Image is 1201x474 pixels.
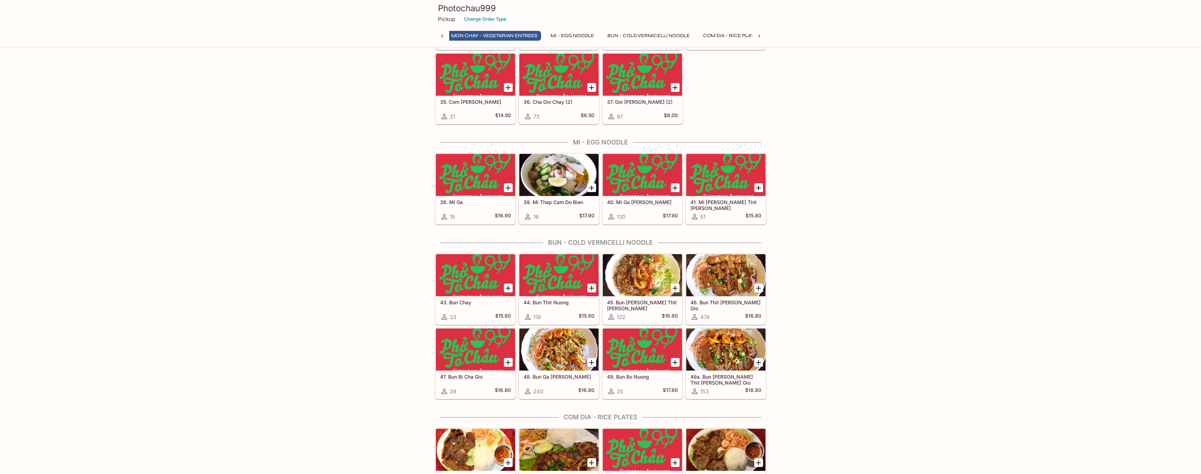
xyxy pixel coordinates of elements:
[602,53,682,124] a: 37. Goi [PERSON_NAME] (2)97$8.00
[686,154,766,224] a: 41. Mi [PERSON_NAME] Thit [PERSON_NAME]51$15.80
[603,254,682,296] div: 45. Bun Tom Thit Nuong
[603,429,682,471] div: 51. Com Bi Suon Nuong
[436,254,515,325] a: 43. Bun Chay23$15.80
[524,199,594,205] h5: 39. Mi Thap Cam Do Bien
[587,358,596,367] button: Add 48. Bun Ga Tom
[663,212,678,221] h5: $17.90
[450,388,456,395] span: 29
[436,154,515,224] a: 38. Mi Ga15$16.90
[607,299,678,311] h5: 45. Bun [PERSON_NAME] Thit [PERSON_NAME]
[436,254,515,296] div: 43. Bun Chay
[533,314,541,320] span: 119
[664,112,678,121] h5: $8.00
[436,329,515,371] div: 47. Bun Bi Cha Gio
[440,99,511,105] h5: 35. Com [PERSON_NAME]
[603,54,682,96] div: 37. Goi Cuon Chay (2)
[495,212,511,221] h5: $16.90
[671,358,680,367] button: Add 49. Bun Bo Nuong
[495,112,511,121] h5: $14.50
[699,31,763,41] button: Com Dia - Rice Plates
[686,429,765,471] div: 52. Com Tom Thit Nuong
[602,154,682,224] a: 40. Mi Ga [PERSON_NAME]130$17.90
[686,254,766,325] a: 46. Bun Thit [PERSON_NAME] Gio474$16.80
[533,214,539,220] span: 16
[524,299,594,305] h5: 44. Bun Thit Nuong
[579,313,594,321] h5: $15.80
[495,313,511,321] h5: $15.80
[533,113,539,120] span: 73
[607,374,678,380] h5: 49. Bun Bo Nuong
[519,429,599,471] div: 50a. Com Suon Bo Nuong, Tom & Trung Op La
[581,112,594,121] h5: $6.50
[436,53,515,124] a: 35. Com [PERSON_NAME]21$14.50
[519,328,599,399] a: 48. Bun Ga [PERSON_NAME]240$16.80
[754,358,763,367] button: Add 49a. Bun Tom Thit Nuong Cha Gio
[602,254,682,325] a: 45. Bun [PERSON_NAME] Thit [PERSON_NAME]122$16.80
[754,284,763,292] button: Add 46. Bun Thit Nuong Cha Gio
[450,214,455,220] span: 15
[671,458,680,467] button: Add 51. Com Bi Suon Nuong
[504,284,513,292] button: Add 43. Bun Chay
[700,214,706,220] span: 51
[436,54,515,96] div: 35. Com Xao Chay
[587,83,596,92] button: Add 36. Cha Gio Chay (2)
[603,154,682,196] div: 40. Mi Ga Hoanh Thanh
[519,254,599,296] div: 44. Bun Thit Nuong
[617,388,623,395] span: 25
[533,388,543,395] span: 240
[587,458,596,467] button: Add 50a. Com Suon Bo Nuong, Tom & Trung Op La
[617,314,625,320] span: 122
[436,429,515,471] div: 50. Com Suon Bo Nuong
[450,113,455,120] span: 21
[504,183,513,192] button: Add 38. Mi Ga
[450,314,456,320] span: 23
[495,387,511,395] h5: $16.80
[617,214,625,220] span: 130
[603,329,682,371] div: 49. Bun Bo Nuong
[461,14,510,25] button: Change Order Type
[436,328,515,399] a: 47. Bun Bi Cha Gio29$16.80
[686,329,765,371] div: 49a. Bun Tom Thit Nuong Cha Gio
[686,154,765,196] div: 41. Mi Tom Thit Nuong Kho
[447,31,541,41] button: Mon Chay - Vegetarian Entrees
[754,183,763,192] button: Add 41. Mi Tom Thit Nuong Kho
[438,16,455,22] p: Pickup
[519,54,599,96] div: 36. Cha Gio Chay (2)
[700,388,709,395] span: 153
[686,254,765,296] div: 46. Bun Thit Nuong Cha Gio
[435,138,766,146] h4: Mi - Egg Noodle
[745,212,761,221] h5: $15.80
[700,314,710,320] span: 474
[754,458,763,467] button: Add 52. Com Tom Thit Nuong
[440,199,511,205] h5: 38. Mi Ga
[524,99,594,105] h5: 36. Cha Gio Chay (2)
[602,328,682,399] a: 49. Bun Bo Nuong25$17.80
[504,83,513,92] button: Add 35. Com Xao Chay
[438,3,763,14] h3: Photochau999
[617,113,623,120] span: 97
[603,31,694,41] button: Bun - Cold Vermicelli Noodle
[607,199,678,205] h5: 40. Mi Ga [PERSON_NAME]
[519,329,599,371] div: 48. Bun Ga Tom
[519,254,599,325] a: 44. Bun Thit Nuong119$15.80
[607,99,678,105] h5: 37. Goi [PERSON_NAME] (2)
[690,374,761,385] h5: 49a. Bun [PERSON_NAME] Thit [PERSON_NAME] Gio
[578,387,594,395] h5: $16.80
[436,154,515,196] div: 38. Mi Ga
[519,53,599,124] a: 36. Cha Gio Chay (2)73$6.50
[519,154,599,224] a: 39. Mi Thap Cam Do Bien16$17.90
[504,458,513,467] button: Add 50. Com Suon Bo Nuong
[671,83,680,92] button: Add 37. Goi Cuon Chay (2)
[440,299,511,305] h5: 43. Bun Chay
[504,358,513,367] button: Add 47. Bun Bi Cha Gio
[435,413,766,421] h4: Com Dia - Rice Plates
[587,183,596,192] button: Add 39. Mi Thap Cam Do Bien
[686,328,766,399] a: 49a. Bun [PERSON_NAME] Thit [PERSON_NAME] Gio153$18.80
[579,212,594,221] h5: $17.90
[745,313,761,321] h5: $16.80
[662,313,678,321] h5: $16.80
[690,299,761,311] h5: 46. Bun Thit [PERSON_NAME] Gio
[745,387,761,395] h5: $18.80
[440,374,511,380] h5: 47. Bun Bi Cha Gio
[435,239,766,246] h4: Bun - Cold Vermicelli Noodle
